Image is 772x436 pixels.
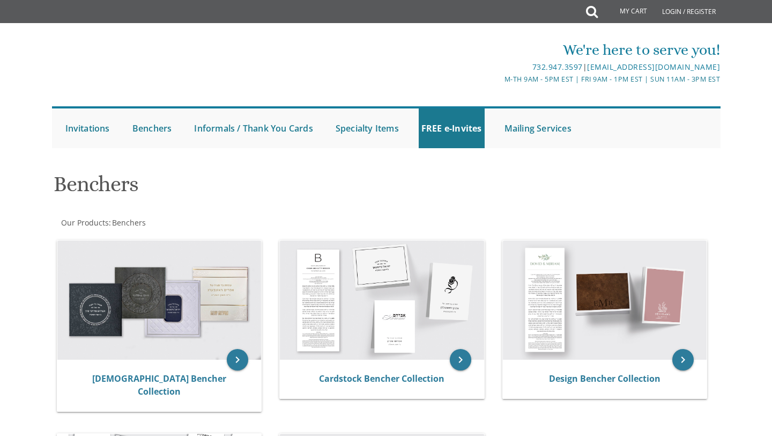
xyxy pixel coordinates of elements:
[275,61,720,74] div: |
[92,373,226,397] a: [DEMOGRAPHIC_DATA] Bencher Collection
[191,108,315,148] a: Informals / Thank You Cards
[275,39,720,61] div: We're here to serve you!
[319,373,444,384] a: Cardstock Bencher Collection
[502,108,574,148] a: Mailing Services
[597,1,655,23] a: My Cart
[52,217,387,228] div: :
[672,349,694,370] a: keyboard_arrow_right
[60,217,109,228] a: Our Products
[111,217,146,228] a: Benchers
[63,108,113,148] a: Invitations
[275,74,720,85] div: M-Th 9am - 5pm EST | Fri 9am - 1pm EST | Sun 11am - 3pm EST
[450,349,471,370] a: keyboard_arrow_right
[333,108,402,148] a: Specialty Items
[130,108,175,148] a: Benchers
[112,217,146,228] span: Benchers
[227,349,248,370] a: keyboard_arrow_right
[419,108,485,148] a: FREE e-Invites
[280,241,484,360] img: Cardstock Bencher Collection
[57,241,262,360] img: Judaica Bencher Collection
[532,62,583,72] a: 732.947.3597
[587,62,720,72] a: [EMAIL_ADDRESS][DOMAIN_NAME]
[503,241,707,360] img: Design Bencher Collection
[54,172,491,204] h1: Benchers
[549,373,660,384] a: Design Bencher Collection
